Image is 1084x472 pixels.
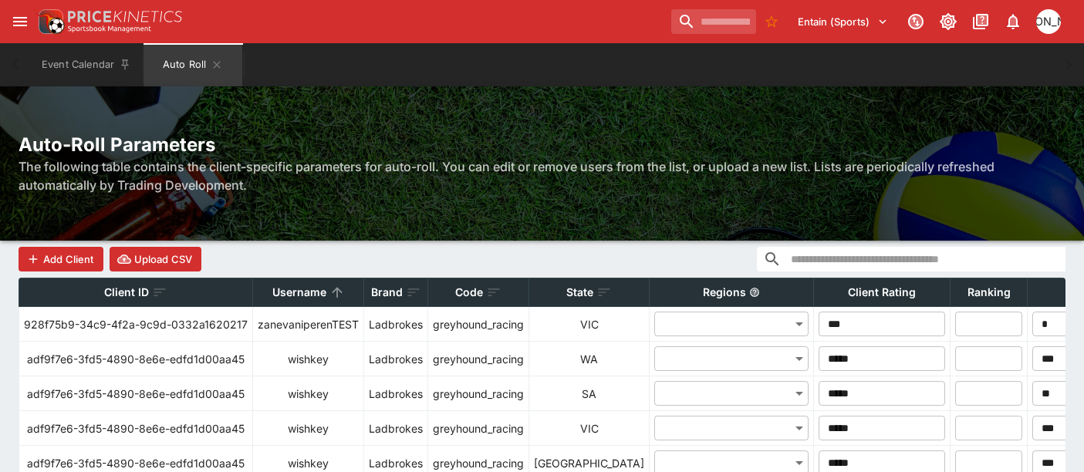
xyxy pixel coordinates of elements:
[110,247,202,271] button: Upload CSV
[253,342,364,376] td: wishkey
[19,376,253,411] td: adf9f7e6-3fd5-4890-8e6e-edfd1d00aa45
[144,43,242,86] button: Auto Roll
[1032,5,1065,39] button: Jonty Andrew
[19,307,253,342] td: 928f75b9-34c9-4f2a-9c9d-0332a1620217
[529,307,650,342] td: VIC
[6,8,34,35] button: open drawer
[428,411,529,446] td: greyhound_racing
[951,278,1028,307] th: Ranking
[19,342,253,376] td: adf9f7e6-3fd5-4890-8e6e-edfd1d00aa45
[104,283,149,302] p: Client ID
[253,411,364,446] td: wishkey
[428,376,529,411] td: greyhound_racing
[529,411,650,446] td: VIC
[34,6,65,37] img: PriceKinetics Logo
[19,247,103,271] button: Add Client
[253,376,364,411] td: wishkey
[68,11,182,22] img: PriceKinetics
[967,8,995,35] button: Documentation
[671,9,756,34] input: search
[19,133,1065,157] h2: Auto-Roll Parameters
[999,8,1027,35] button: Notifications
[902,8,930,35] button: Connected to PK
[759,9,784,34] button: No Bookmarks
[364,376,428,411] td: Ladbrokes
[789,9,897,34] button: Select Tenant
[19,411,253,446] td: adf9f7e6-3fd5-4890-8e6e-edfd1d00aa45
[371,283,403,302] p: Brand
[68,25,151,32] img: Sportsbook Management
[934,8,962,35] button: Toggle light/dark mode
[364,307,428,342] td: Ladbrokes
[1036,9,1061,34] div: Jonty Andrew
[19,157,1065,194] h6: The following table contains the client-specific parameters for auto-roll. You can edit or remove...
[428,342,529,376] td: greyhound_racing
[814,278,951,307] th: Client Rating
[529,342,650,376] td: WA
[253,307,364,342] td: zanevaniperenTEST
[32,43,140,86] button: Event Calendar
[529,376,650,411] td: SA
[364,342,428,376] td: Ladbrokes
[364,411,428,446] td: Ladbrokes
[428,307,529,342] td: greyhound_racing
[566,283,593,302] p: State
[455,283,483,302] p: Code
[749,287,760,298] svg: Regions which the autoroll setting will apply to. More than one can be selected to apply to multi...
[703,283,746,302] p: Regions
[272,283,326,302] p: Username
